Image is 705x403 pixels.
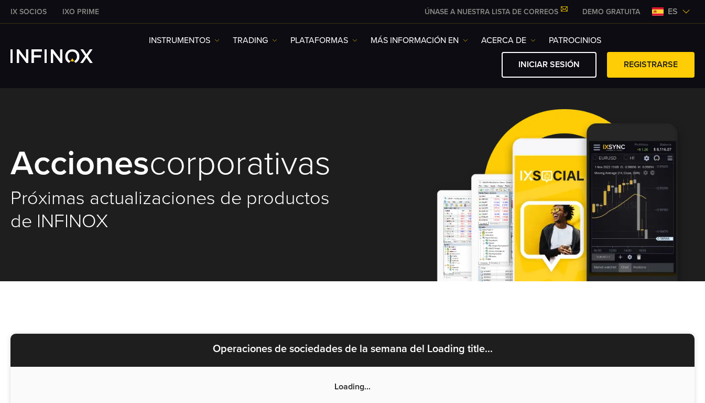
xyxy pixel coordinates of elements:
a: INFINOX Logo [10,49,117,63]
a: INFINOX [3,6,55,17]
a: Patrocinios [549,34,601,47]
strong: Loading title... [427,343,493,355]
a: INFINOX MENU [574,6,648,17]
a: Registrarse [607,52,695,78]
strong: Operaciones de sociedades de la semana del [213,343,425,355]
a: ACERCA DE [481,34,536,47]
h2: Próximas actualizaciones de productos de INFINOX [10,187,339,233]
strong: Acciones [10,143,149,184]
a: Más información en [371,34,468,47]
a: PLATAFORMAS [290,34,357,47]
span: es [664,5,682,18]
h1: corporativas [10,146,339,182]
a: Iniciar sesión [502,52,596,78]
a: ÚNASE A NUESTRA LISTA DE CORREOS [417,7,574,16]
a: TRADING [233,34,277,47]
a: INFINOX [55,6,107,17]
a: Instrumentos [149,34,220,47]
